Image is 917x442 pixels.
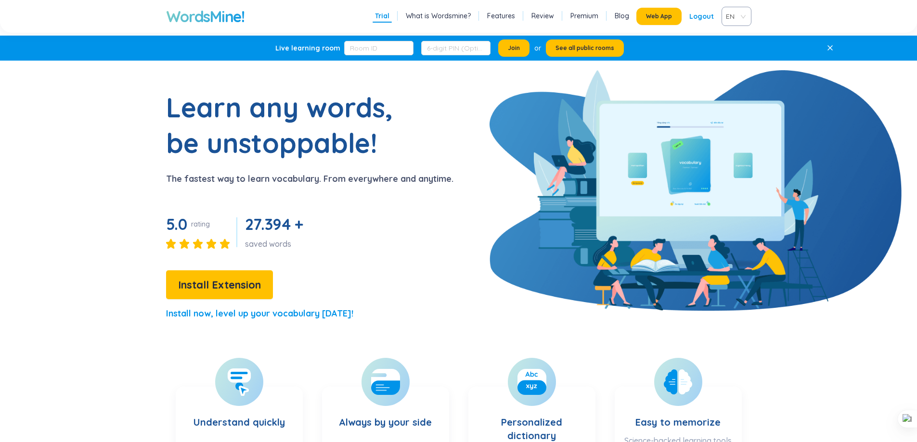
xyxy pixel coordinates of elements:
[375,11,389,21] a: Trial
[191,219,210,229] div: rating
[406,11,471,21] a: What is Wordsmine?
[635,396,721,430] h3: Easy to memorize
[275,43,340,53] div: Live learning room
[245,239,307,249] div: saved words
[636,8,682,25] button: Web App
[339,396,432,436] h3: Always by your side
[166,172,453,186] p: The fastest way to learn vocabulary. From everywhere and anytime.
[245,215,303,234] span: 27.394 +
[531,11,554,21] a: Review
[498,39,530,57] button: Join
[534,43,541,53] div: or
[166,281,273,290] a: Install Extension
[508,44,520,52] span: Join
[487,11,515,21] a: Features
[646,13,672,20] span: Web App
[570,11,598,21] a: Premium
[178,277,261,293] span: Install Extension
[166,89,407,161] h1: Learn any words, be unstoppable!
[166,215,187,234] span: 5.0
[166,7,245,26] a: WordsMine!
[546,39,624,57] button: See all public rooms
[194,396,285,436] h3: Understand quickly
[344,41,413,55] input: Room ID
[555,44,614,52] span: See all public rooms
[615,11,629,21] a: Blog
[166,270,273,299] button: Install Extension
[689,8,714,25] div: Logout
[166,307,353,320] p: Install now, level up your vocabulary [DATE]!
[726,9,743,24] span: EN
[421,41,491,55] input: 6-digit PIN (Optional)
